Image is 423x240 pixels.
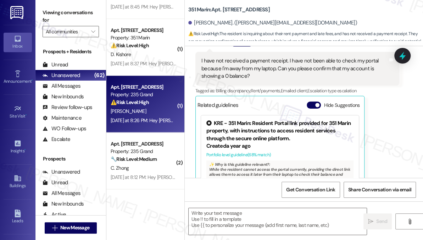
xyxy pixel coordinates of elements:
[111,27,176,34] div: Apt. [STREET_ADDRESS]
[43,61,68,69] div: Unread
[307,88,356,94] span: Escalation type escalation
[251,88,281,94] span: Rent/payments ,
[45,222,97,234] button: New Message
[282,182,340,198] button: Get Conversation Link
[43,125,86,132] div: WO Follow-ups
[206,151,354,159] div: Portfolio level guideline ( 68 % match)
[195,86,399,96] div: Tagged as:
[35,48,106,55] div: Prospects + Residents
[188,31,219,37] strong: ⚠️ Risk Level: High
[111,99,149,105] strong: ⚠️ Risk Level: High
[4,207,32,227] a: Leads
[60,224,89,231] span: New Message
[111,156,157,162] strong: 🔧 Risk Level: Medium
[407,219,412,224] i: 
[43,168,80,176] div: Unanswered
[111,83,176,91] div: Apt. [STREET_ADDRESS]
[111,148,176,155] div: Property: 235 Grand
[344,182,416,198] button: Share Conversation via email
[52,225,57,231] i: 
[188,30,423,53] span: : The resident is inquiring about their rent payment and late fees, and has not received a paymen...
[111,165,129,171] span: C. Zhong
[216,88,251,94] span: Billing discrepancy ,
[35,155,106,163] div: Prospects
[46,26,88,37] input: All communities
[43,7,99,26] label: Viewing conversations for
[10,6,25,19] img: ResiDesk Logo
[91,29,95,34] i: 
[43,136,70,143] div: Escalate
[43,72,80,79] div: Unanswered
[111,91,176,98] div: Property: 235 Grand
[201,57,388,80] div: I have not received a payment receipt. I have not been able to check my portal because I'm away f...
[197,102,239,112] div: Related guidelines
[348,186,411,193] span: Share Conversation via email
[4,103,32,122] a: Site Visit •
[376,218,387,225] span: Send
[206,142,354,150] div: Created a year ago
[32,78,33,83] span: •
[363,213,392,229] button: Send
[209,162,351,167] div: ✨ Why is this guideline relevant?:
[26,113,27,118] span: •
[368,219,373,224] i: 
[111,140,176,148] div: Apt. [STREET_ADDRESS]
[43,190,80,197] div: All Messages
[111,51,131,58] span: D. Kishore
[188,6,270,13] b: 351 Marin: Apt. [STREET_ADDRESS]
[24,147,26,152] span: •
[43,93,84,100] div: New Inbounds
[111,34,176,42] div: Property: 351 Marin
[4,33,32,52] a: Inbox
[281,88,307,94] span: Emailed client ,
[43,82,80,90] div: All Messages
[324,102,360,109] label: Hide Suggestions
[43,179,68,186] div: Unread
[206,120,354,142] div: KRE - 351 Marin: Resident Portal link provided for 351 Marin property, with instructions to acces...
[206,160,354,195] div: While the resident cannot access the portal currently, providing the direct link allows them to a...
[43,104,92,111] div: Review follow-ups
[93,70,106,81] div: (62)
[4,137,32,157] a: Insights •
[4,172,32,191] a: Buildings
[43,114,82,122] div: Maintenance
[188,19,357,27] div: [PERSON_NAME]. ([PERSON_NAME][EMAIL_ADDRESS][DOMAIN_NAME])
[286,186,335,193] span: Get Conversation Link
[43,211,66,218] div: Active
[111,108,146,114] span: [PERSON_NAME]
[111,42,149,49] strong: ⚠️ Risk Level: High
[43,200,84,208] div: New Inbounds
